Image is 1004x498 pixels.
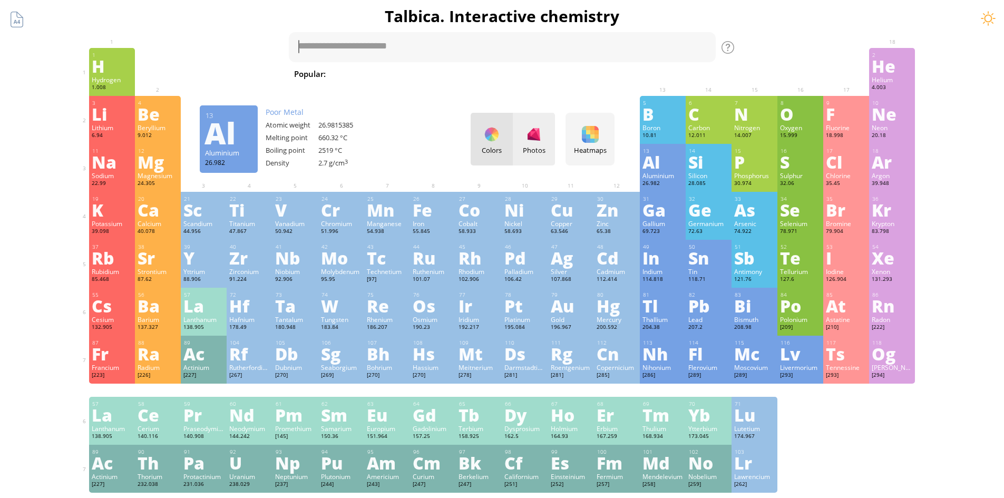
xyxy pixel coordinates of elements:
div: Photos [513,145,555,155]
div: 54 [872,243,912,250]
div: S [780,153,821,170]
div: Oxygen [780,123,821,132]
div: Heatmaps [568,145,612,155]
div: 11 [92,148,132,154]
div: Barium [138,315,178,324]
div: Mg [138,153,178,170]
div: 121.76 [734,276,775,284]
div: Zr [229,249,270,266]
div: F [826,105,866,122]
sub: 4 [501,74,504,81]
div: 26.982 [642,180,683,188]
span: Methane [616,67,661,80]
div: 15.999 [780,132,821,140]
span: [MEDICAL_DATA] [665,67,742,80]
div: 24.305 [138,180,178,188]
div: V [275,201,316,218]
div: 88.906 [183,276,224,284]
div: Astatine [826,315,866,324]
div: Boron [642,123,683,132]
div: 8 [781,100,821,106]
div: 78 [505,291,545,298]
div: 31 [643,196,683,202]
div: Rn [872,297,912,314]
div: 102.906 [459,276,499,284]
div: 28.085 [688,180,729,188]
div: 77 [459,291,499,298]
div: 50 [689,243,729,250]
div: Ar [872,153,912,170]
div: Ba [138,297,178,314]
div: Neon [872,123,912,132]
div: Beryllium [138,123,178,132]
div: Pt [504,297,545,314]
div: 55.845 [413,228,453,236]
div: Pb [688,297,729,314]
div: Si [688,153,729,170]
div: 54.938 [367,228,407,236]
div: Tc [367,249,407,266]
div: Bromine [826,219,866,228]
div: 12 [138,148,178,154]
div: 4 [138,100,178,106]
div: 1.008 [92,84,132,92]
div: Hafnium [229,315,270,324]
div: 12.011 [688,132,729,140]
div: 56 [138,291,178,298]
span: H O [441,67,471,80]
div: 20.18 [872,132,912,140]
div: Aluminium [205,148,252,158]
div: Polonium [780,315,821,324]
div: 18 [872,148,912,154]
div: Cl [826,153,866,170]
div: 24 [321,196,362,202]
div: 40 [230,243,270,250]
div: Hydrogen [92,75,132,84]
div: Calcium [138,219,178,228]
div: 32 [689,196,729,202]
div: 81 [643,291,683,298]
div: 18.998 [826,132,866,140]
div: Chlorine [826,171,866,180]
div: Lanthanum [183,315,224,324]
div: 91.224 [229,276,270,284]
div: Titanium [229,219,270,228]
div: 19 [92,196,132,202]
div: Cr [321,201,362,218]
div: Rh [459,249,499,266]
div: 25 [367,196,407,202]
div: At [826,297,866,314]
div: 28 [505,196,545,202]
div: 118.71 [688,276,729,284]
div: 84 [781,291,821,298]
div: Indium [642,267,683,276]
div: 1 [92,52,132,58]
div: Ga [642,201,683,218]
div: Cobalt [459,219,499,228]
div: 83.798 [872,228,912,236]
sub: 4 [572,74,576,81]
div: 33 [735,196,775,202]
div: 15 [735,148,775,154]
div: Sc [183,201,224,218]
div: 44.956 [183,228,224,236]
div: 72 [230,291,270,298]
div: 49 [643,243,683,250]
div: 80 [597,291,637,298]
div: 10.81 [642,132,683,140]
div: 10 [872,100,912,106]
div: Re [367,297,407,314]
div: 23 [276,196,316,202]
div: 16 [781,148,821,154]
div: 9.012 [138,132,178,140]
div: Rubidium [92,267,132,276]
div: 29 [551,196,591,202]
div: 39.948 [872,180,912,188]
div: 47.867 [229,228,270,236]
div: 107.868 [551,276,591,284]
div: Be [138,105,178,122]
div: Helium [872,75,912,84]
div: 52 [781,243,821,250]
div: 35.45 [826,180,866,188]
div: 37 [92,243,132,250]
